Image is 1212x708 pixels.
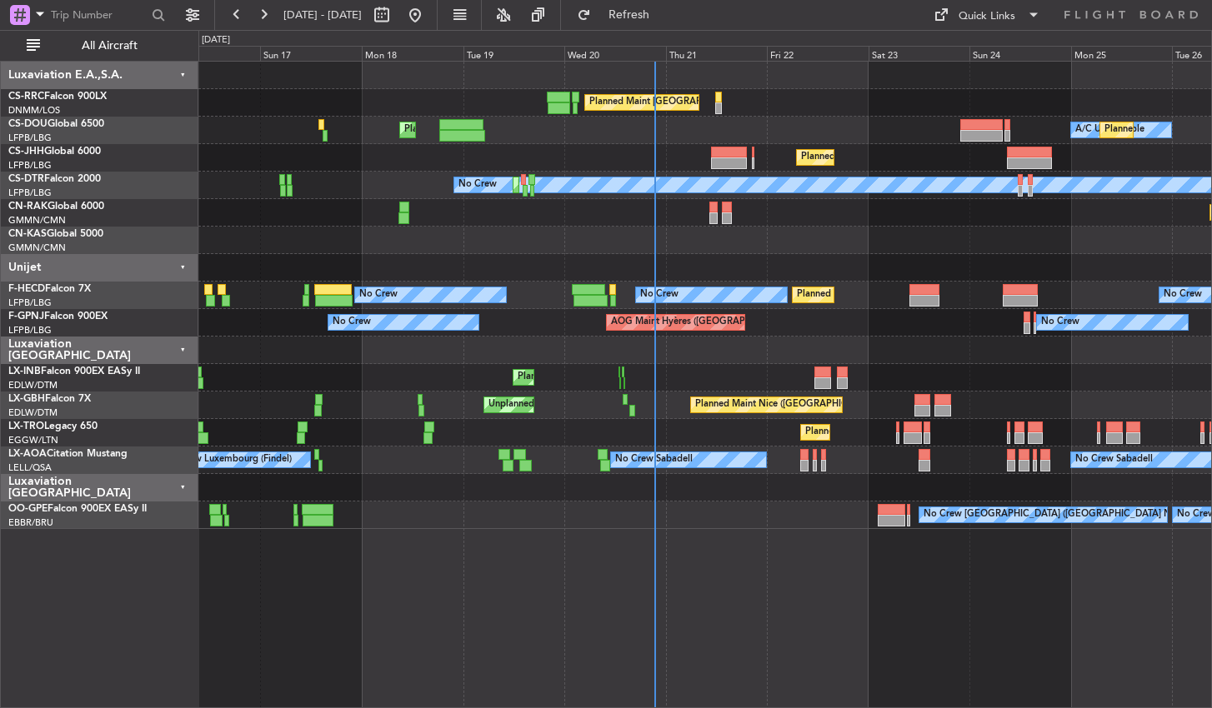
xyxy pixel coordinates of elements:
a: LX-GBHFalcon 7X [8,394,91,404]
div: No Crew [1041,310,1079,335]
a: LFPB/LBG [8,297,52,309]
div: No Crew [458,172,497,197]
a: LX-TROLegacy 650 [8,421,98,431]
div: No Crew [333,310,371,335]
div: No Crew Sabadell [615,447,693,472]
a: F-HECDFalcon 7X [8,284,91,294]
a: EGGW/LTN [8,434,58,446]
div: No Crew Luxembourg (Findel) [163,447,292,472]
span: LX-AOA [8,449,47,459]
span: CN-KAS [8,229,47,239]
button: All Aircraft [18,32,181,59]
span: CN-RAK [8,202,48,212]
a: CN-KASGlobal 5000 [8,229,103,239]
div: Wed 20 [564,46,666,61]
a: LX-INBFalcon 900EX EASy II [8,366,140,376]
div: Planned Maint [GEOGRAPHIC_DATA] ([GEOGRAPHIC_DATA]) [797,282,1059,307]
a: F-GPNJFalcon 900EX [8,312,108,322]
div: Mon 18 [362,46,463,61]
a: OO-GPEFalcon 900EX EASy II [8,504,147,514]
div: Sun 17 [260,46,362,61]
span: CS-JHH [8,147,44,157]
span: CS-DTR [8,174,44,184]
div: Planned Maint [GEOGRAPHIC_DATA] ([GEOGRAPHIC_DATA]) [589,90,852,115]
button: Refresh [569,2,669,28]
span: LX-GBH [8,394,45,404]
span: CS-RRC [8,92,44,102]
div: Sat 16 [159,46,261,61]
a: EDLW/DTM [8,379,58,391]
div: Fri 22 [767,46,869,61]
a: LFPB/LBG [8,132,52,144]
span: CS-DOU [8,119,48,129]
div: Planned Maint Geneva (Cointrin) [518,365,655,390]
span: All Aircraft [43,40,176,52]
a: EDLW/DTM [8,406,58,419]
a: GMMN/CMN [8,214,66,227]
div: AOG Maint Hyères ([GEOGRAPHIC_DATA]-[GEOGRAPHIC_DATA]) [611,310,893,335]
div: Planned Maint [GEOGRAPHIC_DATA] ([GEOGRAPHIC_DATA]) [404,117,667,142]
div: No Crew [640,282,679,307]
a: DNMM/LOS [8,104,60,117]
div: No Crew [GEOGRAPHIC_DATA] ([GEOGRAPHIC_DATA] National) [924,502,1203,527]
div: Sun 24 [969,46,1071,61]
a: CS-DOUGlobal 6500 [8,119,104,129]
a: CN-RAKGlobal 6000 [8,202,104,212]
span: [DATE] - [DATE] [283,7,362,22]
input: Trip Number [51,2,147,27]
a: GMMN/CMN [8,242,66,254]
a: LELL/QSA [8,461,52,474]
span: LX-TRO [8,421,44,431]
span: Refresh [594,9,664,21]
div: Planned Maint Nice ([GEOGRAPHIC_DATA]) [695,392,881,417]
span: OO-GPE [8,504,48,514]
div: [DATE] [202,33,230,47]
div: Planned Maint [GEOGRAPHIC_DATA] ([GEOGRAPHIC_DATA]) [801,145,1064,170]
span: LX-INB [8,366,41,376]
a: LFPB/LBG [8,187,52,199]
div: Sat 23 [869,46,970,61]
span: F-GPNJ [8,312,44,322]
div: Mon 25 [1071,46,1173,61]
div: Planned Maint [GEOGRAPHIC_DATA] ([GEOGRAPHIC_DATA]) [805,420,1068,445]
span: F-HECD [8,284,45,294]
a: CS-RRCFalcon 900LX [8,92,107,102]
a: LFPB/LBG [8,159,52,172]
a: LFPB/LBG [8,324,52,337]
a: LX-AOACitation Mustang [8,449,128,459]
div: Unplanned Maint [GEOGRAPHIC_DATA] ([GEOGRAPHIC_DATA]) [488,392,763,417]
div: Planned Maint Sofia [518,172,603,197]
a: CS-JHHGlobal 6000 [8,147,101,157]
button: Quick Links [925,2,1049,28]
div: Thu 21 [666,46,768,61]
div: Quick Links [959,8,1015,25]
div: No Crew [359,282,398,307]
a: CS-DTRFalcon 2000 [8,174,101,184]
div: Tue 19 [463,46,565,61]
div: No Crew Sabadell [1075,447,1153,472]
a: EBBR/BRU [8,516,53,529]
div: A/C Unavailable [1075,117,1144,142]
div: No Crew [1164,282,1202,307]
